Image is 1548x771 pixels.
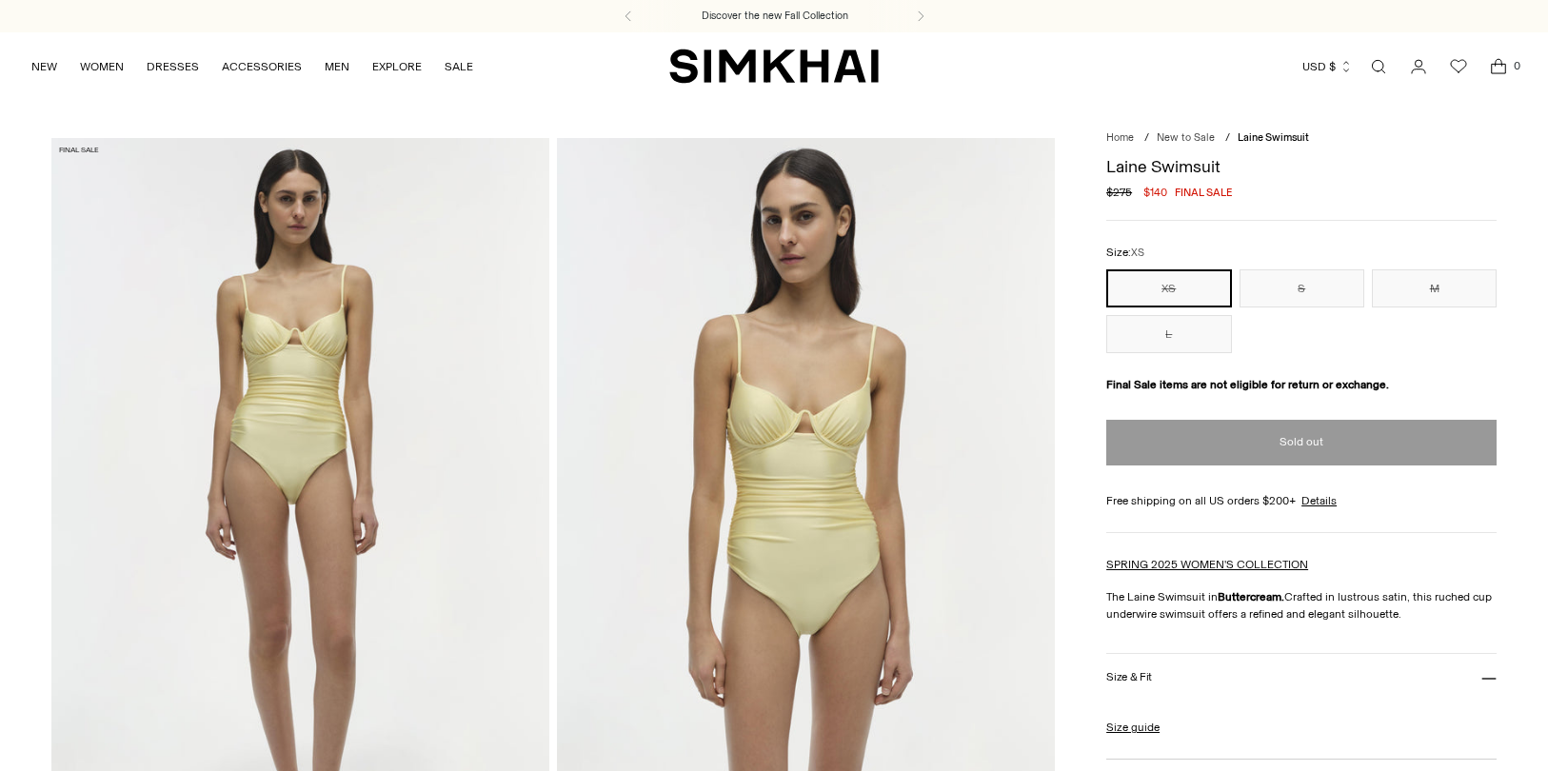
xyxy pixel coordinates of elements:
[1106,269,1231,307] button: XS
[31,46,57,88] a: NEW
[1238,131,1309,144] span: Laine Swimsuit
[1106,130,1497,147] nav: breadcrumbs
[1399,48,1438,86] a: Go to the account page
[1144,130,1149,147] div: /
[1508,57,1525,74] span: 0
[1439,48,1478,86] a: Wishlist
[1301,492,1337,509] a: Details
[1302,46,1353,88] button: USD $
[1106,378,1389,391] strong: Final Sale items are not eligible for return or exchange.
[1106,654,1497,702] button: Size & Fit
[1106,131,1134,144] a: Home
[1240,269,1364,307] button: S
[1372,269,1497,307] button: M
[1106,158,1497,175] h1: Laine Swimsuit
[147,46,199,88] a: DRESSES
[1106,719,1160,736] a: Size guide
[1359,48,1398,86] a: Open search modal
[80,46,124,88] a: WOMEN
[1106,184,1132,201] s: $275
[325,46,349,88] a: MEN
[1131,247,1144,259] span: XS
[1106,315,1231,353] button: L
[1143,184,1167,201] span: $140
[1225,130,1230,147] div: /
[1106,588,1497,623] p: The Laine Swimsuit in Crafted in lustrous satin, this ruched cup underwire swimsuit offers a refi...
[445,46,473,88] a: SALE
[1106,558,1308,571] a: SPRING 2025 WOMEN'S COLLECTION
[1218,590,1284,603] strong: Buttercream.
[1157,131,1215,144] a: New to Sale
[669,48,879,85] a: SIMKHAI
[1479,48,1518,86] a: Open cart modal
[1106,671,1152,683] h3: Size & Fit
[1106,244,1144,262] label: Size:
[372,46,422,88] a: EXPLORE
[702,9,848,24] a: Discover the new Fall Collection
[222,46,302,88] a: ACCESSORIES
[1106,492,1497,509] div: Free shipping on all US orders $200+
